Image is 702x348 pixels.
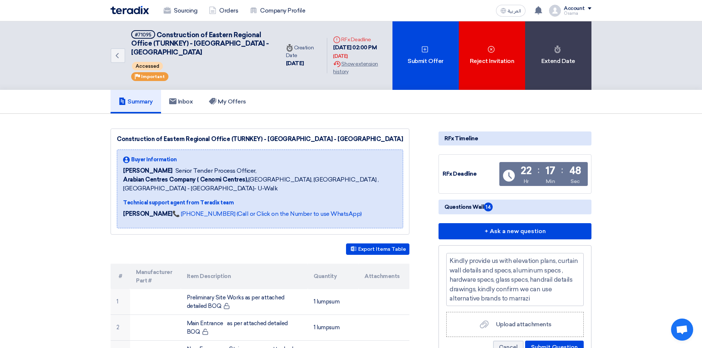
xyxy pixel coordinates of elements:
div: Construction of Eastern Regional Office (TURNKEY) - [GEOGRAPHIC_DATA] - [GEOGRAPHIC_DATA] [117,135,403,144]
a: Company Profile [244,3,311,19]
td: 1 [111,289,130,315]
span: Upload attachments [496,321,552,328]
th: Manufacturer Part # [130,264,181,289]
h5: Construction of Eastern Regional Office (TURNKEY) - Nakheel Mall - Dammam [131,30,271,57]
div: [DATE] 02:00 PM [333,43,387,60]
th: # [111,264,130,289]
div: Show extension history [333,60,387,75]
strong: [PERSON_NAME] [123,210,172,217]
span: [GEOGRAPHIC_DATA], [GEOGRAPHIC_DATA] ,[GEOGRAPHIC_DATA] - [GEOGRAPHIC_DATA]- U-Walk [123,175,397,193]
button: العربية [496,5,525,17]
div: Account [564,6,585,12]
b: Arabian Centres Company ( Cenomi Centres), [123,176,248,183]
th: Item Description [181,264,308,289]
img: profile_test.png [549,5,561,17]
div: Sec [570,177,580,185]
div: Technical support agent from Teradix team [123,199,397,207]
div: 17 [545,166,555,176]
img: Teradix logo [111,6,149,14]
div: #71095 [135,32,151,37]
span: 14 [484,203,493,211]
td: Preliminary Site Works as per attached detailed BOQ [181,289,308,315]
a: Sourcing [158,3,203,19]
div: Ask a question here... [446,253,584,306]
td: 2 [111,315,130,341]
span: Buyer Information [131,156,177,164]
div: Hr [524,177,529,185]
h5: My Offers [209,98,246,105]
div: RFx Deadline [333,36,387,43]
a: Orders [203,3,244,19]
div: Extend Date [525,21,591,90]
h5: Inbox [169,98,193,105]
div: Reject Invitation [459,21,525,90]
a: Open chat [671,319,693,341]
th: Quantity [308,264,359,289]
span: [PERSON_NAME] [123,166,172,175]
div: 48 [569,166,581,176]
span: Senior Tender Process Officer, [175,166,256,175]
a: 📞 [PHONE_NUMBER] (Call or Click on the Number to use WhatsApp) [172,210,362,217]
td: 1 lumpsum [308,289,359,315]
span: Important [141,74,165,79]
div: Osama [564,11,591,15]
span: العربية [508,8,521,14]
div: Creation Date [286,44,321,59]
div: RFx Timeline [439,131,591,145]
a: My Offers [201,90,254,113]
button: Export Items Table [346,243,409,255]
span: Construction of Eastern Regional Office (TURNKEY) - [GEOGRAPHIC_DATA] - [GEOGRAPHIC_DATA] [131,31,269,56]
span: Questions Wall [444,203,493,211]
a: Summary [111,90,161,113]
span: Accessed [132,62,163,70]
div: 22 [521,166,531,176]
th: Attachments [359,264,409,289]
a: Inbox [161,90,201,113]
div: : [538,164,539,177]
div: [DATE] [333,53,347,60]
div: : [561,164,563,177]
button: + Ask a new question [439,223,591,239]
div: Min [546,177,555,185]
td: Main Entrance as per attached detailed BOQ [181,315,308,341]
td: 1 lumpsum [308,315,359,341]
h5: Summary [119,98,153,105]
div: RFx Deadline [443,170,498,178]
div: Submit Offer [392,21,459,90]
div: [DATE] [286,59,321,68]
